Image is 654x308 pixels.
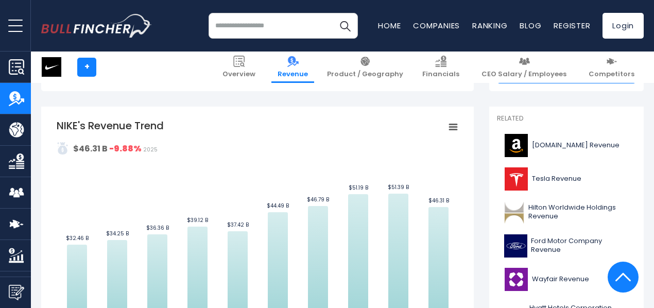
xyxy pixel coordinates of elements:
[77,58,96,77] a: +
[503,167,529,191] img: TSLA logo
[503,201,525,224] img: HLT logo
[388,183,409,191] text: $51.39 B
[109,143,142,155] strong: -9.88%
[73,143,108,155] strong: $46.31 B
[428,197,449,204] text: $46.31 B
[222,70,255,79] span: Overview
[472,20,507,31] a: Ranking
[497,114,636,123] p: Related
[416,52,466,83] a: Financials
[41,14,152,38] a: Go to homepage
[481,70,566,79] span: CEO Salary / Employees
[332,13,358,39] button: Search
[554,20,590,31] a: Register
[307,196,329,203] text: $46.79 B
[413,20,460,31] a: Companies
[503,134,529,157] img: AMZN logo
[378,20,401,31] a: Home
[278,70,308,79] span: Revenue
[475,52,573,83] a: CEO Salary / Employees
[57,142,69,155] img: addasd
[603,13,644,39] a: Login
[143,146,158,153] span: 2025
[589,70,634,79] span: Competitors
[146,224,169,232] text: $36.36 B
[497,198,636,227] a: Hilton Worldwide Holdings Revenue
[42,57,61,77] img: NKE logo
[66,234,89,242] text: $32.46 B
[57,118,164,133] tspan: NIKE's Revenue Trend
[41,14,152,38] img: bullfincher logo
[582,52,641,83] a: Competitors
[497,265,636,294] a: Wayfair Revenue
[227,221,249,229] text: $37.42 B
[503,268,529,291] img: W logo
[349,184,368,192] text: $51.19 B
[503,234,528,258] img: F logo
[267,202,289,210] text: $44.49 B
[422,70,459,79] span: Financials
[520,20,541,31] a: Blog
[187,216,208,224] text: $39.12 B
[271,52,314,83] a: Revenue
[327,70,403,79] span: Product / Geography
[216,52,262,83] a: Overview
[106,230,129,237] text: $34.25 B
[497,165,636,193] a: Tesla Revenue
[497,131,636,160] a: [DOMAIN_NAME] Revenue
[321,52,409,83] a: Product / Geography
[497,232,636,260] a: Ford Motor Company Revenue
